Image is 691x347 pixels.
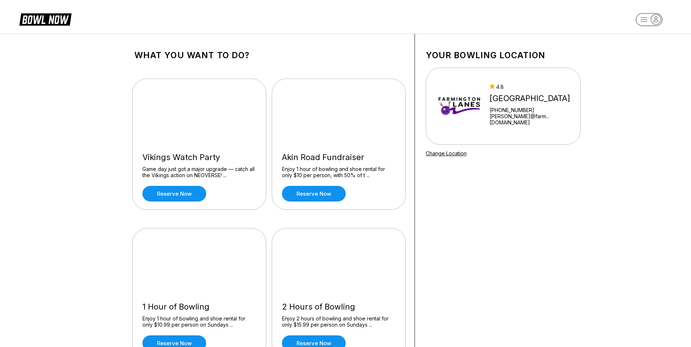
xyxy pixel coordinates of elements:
[436,79,483,133] img: Farmington Lanes
[426,150,467,156] a: Change Location
[490,84,577,90] div: 4.8
[142,166,256,179] div: Game day just got a major upgrade — catch all the Vikings action on NEOVERSE! ...
[272,79,406,144] img: Akin Road Fundraiser
[142,315,256,328] div: Enjoy 1 hour of bowling and shoe rental for only $10.99 per person on Sundays ...
[490,93,577,103] div: [GEOGRAPHIC_DATA]
[490,113,577,125] a: [PERSON_NAME]@farm...[DOMAIN_NAME]
[282,186,346,202] a: Reserve now
[142,152,256,162] div: Vikings Watch Party
[133,228,267,294] img: 1 Hour of Bowling
[282,302,396,312] div: 2 Hours of Bowling
[282,315,396,328] div: Enjoy 2 hours of bowling and shoe rental for only $15.99 per person on Sundays ...
[490,107,577,113] div: [PHONE_NUMBER]
[282,166,396,179] div: Enjoy 1 hour of bowling and shoe rental for only $10 per person, with 50% of t ...
[133,79,267,144] img: Vikings Watch Party
[426,50,581,60] h1: Your bowling location
[282,152,396,162] div: Akin Road Fundraiser
[134,50,404,60] h1: What you want to do?
[142,302,256,312] div: 1 Hour of Bowling
[272,228,406,294] img: 2 Hours of Bowling
[142,186,206,202] a: Reserve now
